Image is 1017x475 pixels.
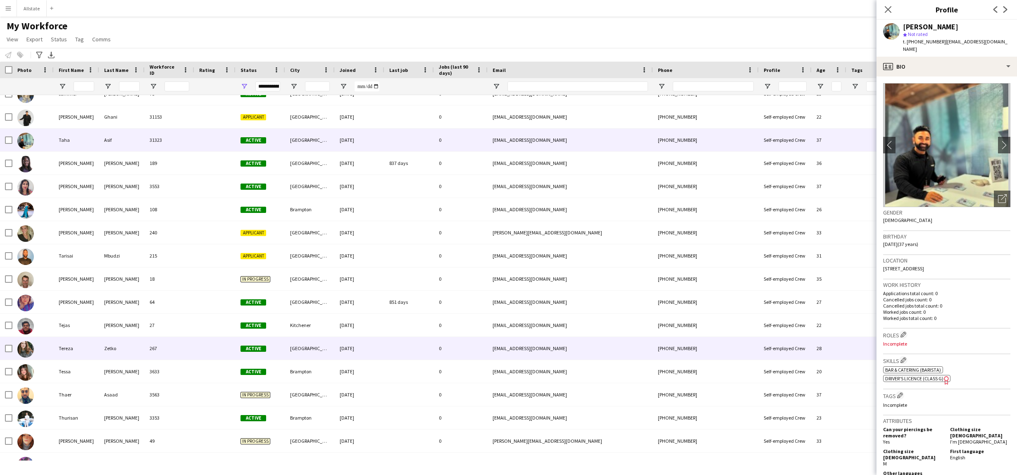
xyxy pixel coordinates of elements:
span: In progress [241,276,270,282]
div: 0 [434,337,488,360]
div: 49 [145,430,194,452]
div: [EMAIL_ADDRESS][DOMAIN_NAME] [488,105,653,128]
div: [GEOGRAPHIC_DATA] [285,152,335,174]
button: Open Filter Menu [104,83,112,90]
div: [PHONE_NUMBER] [653,244,759,267]
div: Self-employed Crew [759,337,812,360]
span: [DATE] (37 years) [883,241,918,247]
input: Last Name Filter Input [119,81,140,91]
span: Tags [851,67,862,73]
span: Not rated [908,31,928,37]
div: [GEOGRAPHIC_DATA] [285,221,335,244]
div: 18 [145,267,194,290]
h5: Clothing size [DEMOGRAPHIC_DATA] [950,426,1010,439]
button: Open Filter Menu [764,83,771,90]
div: Self-employed Crew [759,406,812,429]
img: Tanya Williamson [17,225,34,242]
div: Tessa [54,360,99,383]
div: [DATE] [335,267,384,290]
div: [DATE] [335,406,384,429]
div: [DATE] [335,105,384,128]
div: 851 days [384,291,434,313]
div: 240 [145,221,194,244]
span: English [950,454,965,461]
div: [EMAIL_ADDRESS][DOMAIN_NAME] [488,360,653,383]
div: [DATE] [335,244,384,267]
img: Tereza Zetko [17,341,34,358]
div: [GEOGRAPHIC_DATA] [285,105,335,128]
span: My Workforce [7,20,67,32]
p: Cancelled jobs total count: 0 [883,303,1010,309]
div: [PHONE_NUMBER] [653,175,759,198]
button: Open Filter Menu [290,83,298,90]
div: [PERSON_NAME] [54,267,99,290]
div: 33 [812,430,846,452]
div: [PHONE_NUMBER] [653,406,759,429]
div: [PERSON_NAME] [99,152,145,174]
div: 0 [434,244,488,267]
h3: Skills [883,356,1010,365]
div: 108 [145,198,194,221]
div: 215 [145,244,194,267]
div: [EMAIL_ADDRESS][DOMAIN_NAME] [488,383,653,406]
div: [PHONE_NUMBER] [653,383,759,406]
div: [EMAIL_ADDRESS][DOMAIN_NAME] [488,198,653,221]
input: First Name Filter Input [74,81,94,91]
div: [EMAIL_ADDRESS][DOMAIN_NAME] [488,314,653,337]
div: 37 [812,383,846,406]
div: [PERSON_NAME][EMAIL_ADDRESS][DOMAIN_NAME] [488,430,653,452]
div: 23 [812,406,846,429]
span: City [290,67,300,73]
button: Open Filter Menu [658,83,665,90]
div: 0 [434,360,488,383]
div: Kitchener [285,314,335,337]
div: [PERSON_NAME] [99,198,145,221]
div: 267 [145,337,194,360]
div: 64 [145,291,194,313]
img: Thaer Asaad [17,387,34,404]
div: [EMAIL_ADDRESS][DOMAIN_NAME] [488,129,653,151]
div: [PHONE_NUMBER] [653,267,759,290]
div: 0 [434,129,488,151]
div: 37 [812,175,846,198]
div: 189 [145,152,194,174]
span: Comms [92,36,111,43]
span: Active [241,346,266,352]
div: Self-employed Crew [759,105,812,128]
div: [GEOGRAPHIC_DATA] [285,430,335,452]
div: Tereza [54,337,99,360]
div: 3563 [145,383,194,406]
div: Mbudzi [99,244,145,267]
span: Export [26,36,43,43]
div: 0 [434,383,488,406]
div: [PERSON_NAME] [99,360,145,383]
h3: Roles [883,330,1010,339]
img: Teah Fleury [17,295,34,311]
span: Photo [17,67,31,73]
h3: Work history [883,281,1010,289]
img: Tina Murdoch [17,434,34,450]
button: Open Filter Menu [340,83,347,90]
h5: First language [950,448,1010,454]
span: Active [241,369,266,375]
div: [EMAIL_ADDRESS][DOMAIN_NAME] [488,244,653,267]
div: [PERSON_NAME] [54,291,99,313]
span: Joined [340,67,356,73]
span: Phone [658,67,672,73]
div: Brampton [285,360,335,383]
span: M [883,461,887,467]
span: Status [51,36,67,43]
div: [GEOGRAPHIC_DATA] [285,383,335,406]
a: Tag [72,34,87,45]
div: [PERSON_NAME] [99,221,145,244]
a: Comms [89,34,114,45]
div: [PERSON_NAME] [54,221,99,244]
div: [DATE] [335,430,384,452]
input: Profile Filter Input [779,81,807,91]
div: 27 [812,291,846,313]
h3: Tags [883,391,1010,400]
div: Self-employed Crew [759,430,812,452]
app-action-btn: Export XLSX [46,50,56,60]
div: [PERSON_NAME] [99,406,145,429]
div: Self-employed Crew [759,244,812,267]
